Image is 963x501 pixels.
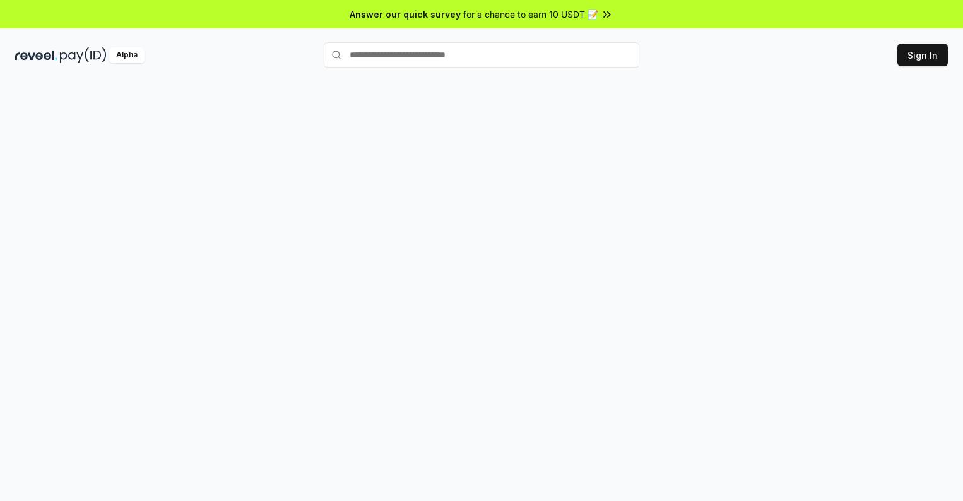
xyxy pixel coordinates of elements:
[897,44,948,66] button: Sign In
[350,8,461,21] span: Answer our quick survey
[60,47,107,63] img: pay_id
[15,47,57,63] img: reveel_dark
[463,8,598,21] span: for a chance to earn 10 USDT 📝
[109,47,145,63] div: Alpha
